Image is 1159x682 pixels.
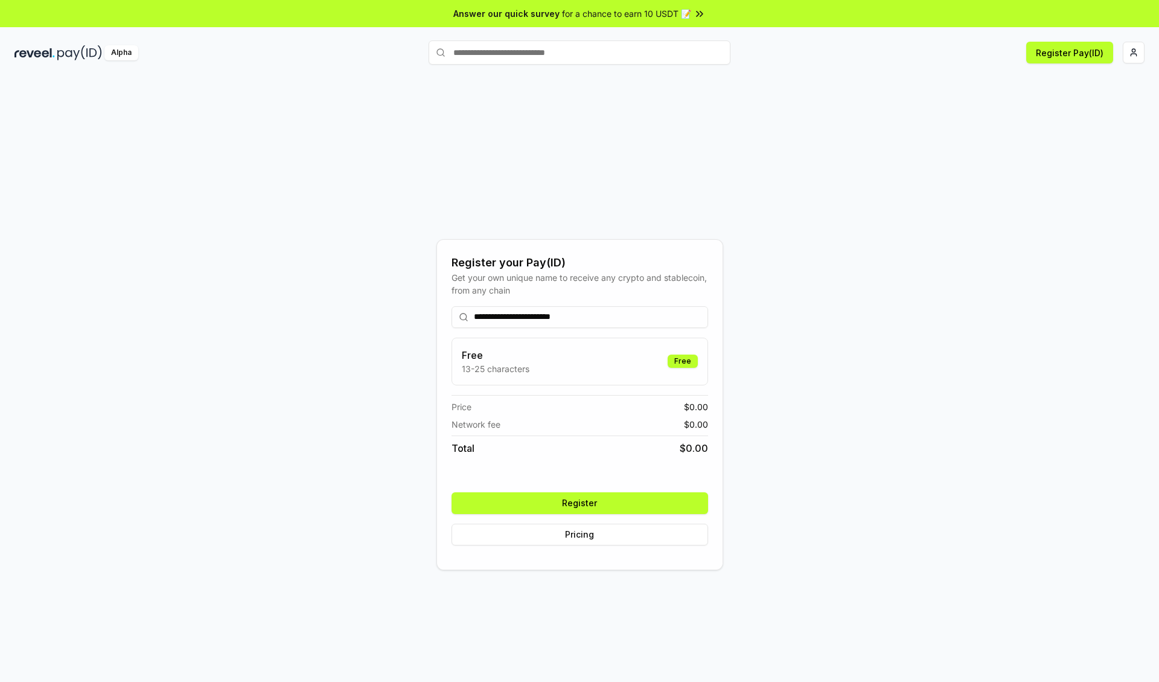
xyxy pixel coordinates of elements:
[452,254,708,271] div: Register your Pay(ID)
[453,7,560,20] span: Answer our quick survey
[684,418,708,431] span: $ 0.00
[104,45,138,60] div: Alpha
[452,441,474,455] span: Total
[452,418,500,431] span: Network fee
[57,45,102,60] img: pay_id
[14,45,55,60] img: reveel_dark
[684,401,708,413] span: $ 0.00
[1026,42,1113,63] button: Register Pay(ID)
[462,348,529,362] h3: Free
[462,362,529,375] p: 13-25 characters
[452,492,708,514] button: Register
[452,401,471,413] span: Price
[452,271,708,297] div: Get your own unique name to receive any crypto and stablecoin, from any chain
[668,355,698,368] div: Free
[452,524,708,545] button: Pricing
[562,7,691,20] span: for a chance to earn 10 USDT 📝
[680,441,708,455] span: $ 0.00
